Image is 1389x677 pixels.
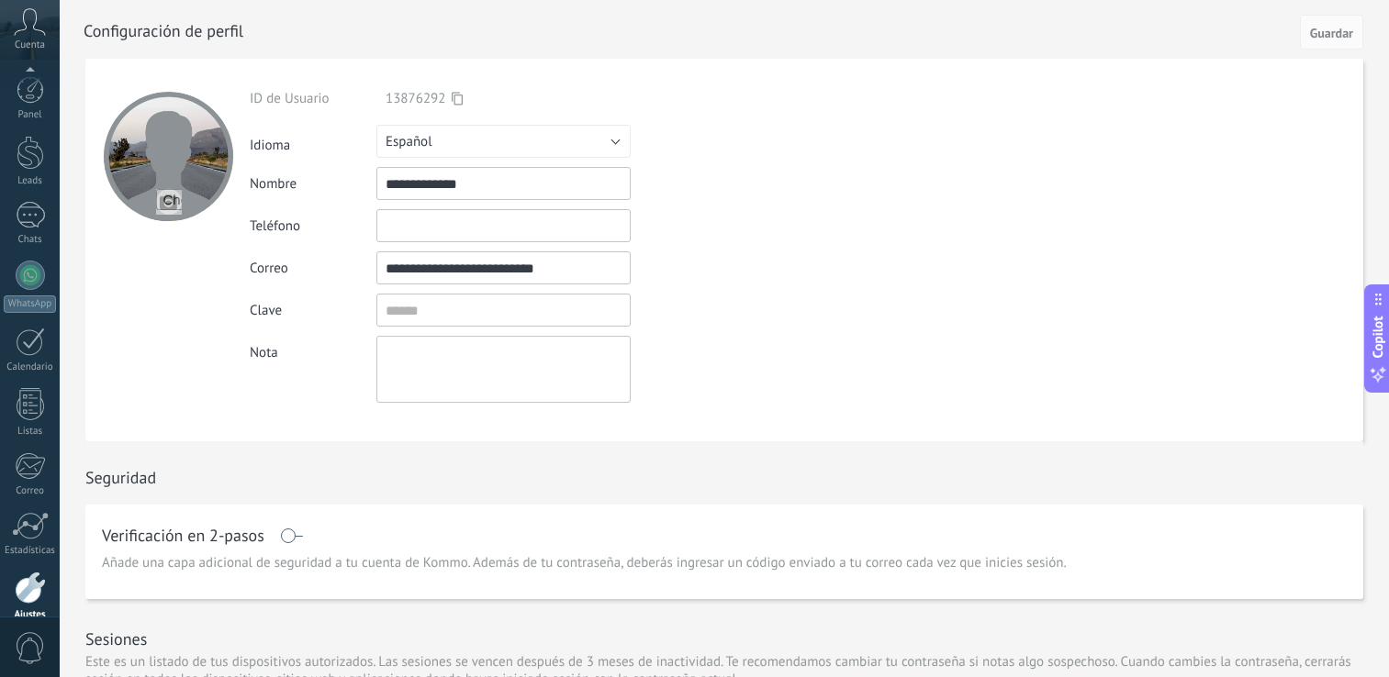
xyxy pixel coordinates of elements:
div: Listas [4,426,57,438]
div: Chats [4,234,57,246]
div: Clave [250,302,376,319]
div: Nombre [250,175,376,193]
span: Añade una capa adicional de seguridad a tu cuenta de Kommo. Además de tu contraseña, deberás ingr... [102,554,1067,572]
div: Calendario [4,361,57,373]
div: Correo [4,485,57,497]
span: Español [386,133,432,150]
div: Correo [250,260,376,277]
span: Cuenta [15,39,45,51]
div: Idioma [250,129,376,154]
button: Español [376,125,631,158]
div: WhatsApp [4,295,56,313]
h1: Sesiones [85,628,147,649]
h1: Seguridad [85,467,156,488]
div: Ajustes [4,609,57,621]
span: 13876292 [386,90,445,107]
div: Teléfono [250,217,376,235]
button: Guardar [1300,15,1363,50]
div: Nota [250,336,376,361]
div: ID de Usuario [250,90,376,107]
div: Estadísticas [4,545,57,557]
div: Panel [4,109,57,121]
span: Guardar [1310,27,1353,39]
div: Leads [4,175,57,187]
span: Copilot [1369,316,1387,359]
h1: Verificación en 2-pasos [102,528,264,543]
